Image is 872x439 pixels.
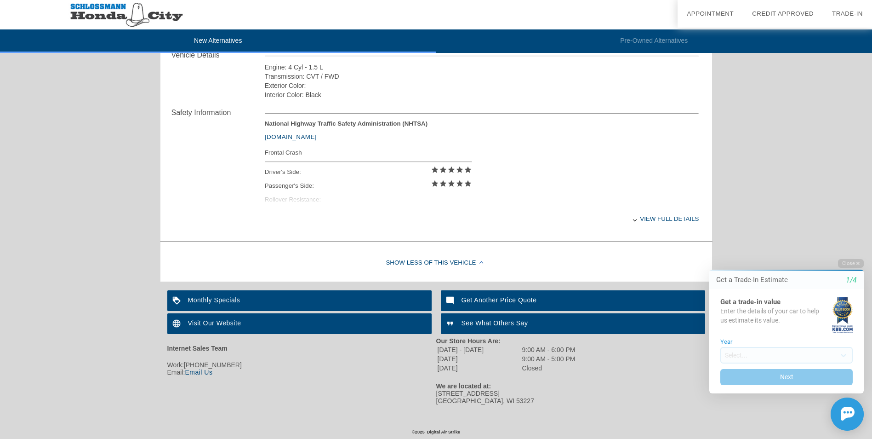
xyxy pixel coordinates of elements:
i: star [439,166,447,174]
div: Safety Information [171,107,265,118]
div: Frontal Crash [265,147,472,158]
div: Interior Color: Black [265,90,699,99]
i: star [456,179,464,188]
a: [DOMAIN_NAME] [265,133,317,140]
strong: We are located at: [436,382,491,390]
div: Work: [167,361,436,369]
a: See What Others Say [441,313,705,334]
a: Email Us [185,369,212,376]
td: Closed [522,364,576,372]
div: View full details [265,208,699,230]
i: star [447,166,456,174]
a: Appointment [687,10,734,17]
i: star [431,166,439,174]
i: star [431,179,439,188]
div: Email: [167,369,436,376]
img: ic_language_white_24dp_2x.png [167,313,188,334]
a: Get Another Price Quote [441,290,705,311]
img: ic_loyalty_white_24dp_2x.png [167,290,188,311]
i: star [464,179,472,188]
td: [DATE] [437,355,521,363]
img: ic_mode_comment_white_24dp_2x.png [441,290,462,311]
div: Show Less of this Vehicle [160,245,712,282]
img: ic_format_quote_white_24dp_2x.png [441,313,462,334]
div: Transmission: CVT / FWD [265,72,699,81]
i: star [439,179,447,188]
td: 9:00 AM - 5:00 PM [522,355,576,363]
strong: Internet Sales Team [167,345,228,352]
strong: Our Store Hours Are: [436,337,501,345]
span: [PHONE_NUMBER] [184,361,242,369]
td: [DATE] [437,364,521,372]
i: star [456,166,464,174]
strong: National Highway Traffic Safety Administration (NHTSA) [265,120,427,127]
td: 9:00 AM - 6:00 PM [522,346,576,354]
i: star [447,179,456,188]
a: Trade-In [832,10,863,17]
iframe: Chat Assistance [690,251,872,439]
div: Exterior Color: [265,81,699,90]
div: [STREET_ADDRESS] [GEOGRAPHIC_DATA], WI 53227 [436,390,705,404]
a: Credit Approved [752,10,814,17]
div: Engine: 4 Cyl - 1.5 L [265,63,699,72]
i: star [464,166,472,174]
a: Visit Our Website [167,313,432,334]
div: Passenger's Side: [265,179,472,193]
div: Driver's Side: [265,165,472,179]
a: Monthly Specials [167,290,432,311]
td: [DATE] - [DATE] [437,346,521,354]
